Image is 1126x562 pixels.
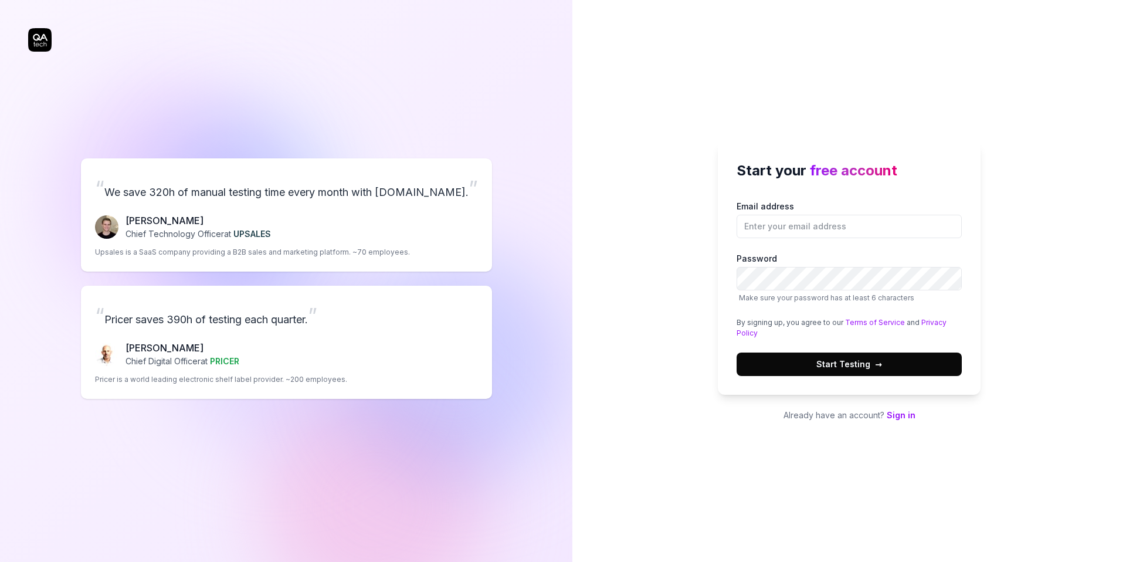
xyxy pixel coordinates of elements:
p: Pricer saves 390h of testing each quarter. [95,300,478,331]
span: ” [469,175,478,201]
p: [PERSON_NAME] [126,341,239,355]
a: Sign in [887,410,915,420]
label: Email address [737,200,962,238]
span: → [875,358,882,370]
img: Fredrik Seidl [95,215,118,239]
a: Terms of Service [845,318,905,327]
span: Start Testing [816,358,882,370]
input: PasswordMake sure your password has at least 6 characters [737,267,962,290]
p: [PERSON_NAME] [126,214,271,228]
label: Password [737,252,962,303]
p: Upsales is a SaaS company providing a B2B sales and marketing platform. ~70 employees. [95,247,410,258]
img: Chris Chalkitis [95,343,118,366]
span: “ [95,175,104,201]
a: Privacy Policy [737,318,947,337]
span: free account [810,162,897,179]
p: Already have an account? [718,409,981,421]
span: Make sure your password has at least 6 characters [739,293,914,302]
input: Email address [737,215,962,238]
span: “ [95,303,104,329]
span: UPSALES [233,229,271,239]
a: “We save 320h of manual testing time every month with [DOMAIN_NAME].”Fredrik Seidl[PERSON_NAME]Ch... [81,158,492,272]
p: Chief Digital Officer at [126,355,239,367]
a: “Pricer saves 390h of testing each quarter.”Chris Chalkitis[PERSON_NAME]Chief Digital Officerat P... [81,286,492,399]
button: Start Testing→ [737,353,962,376]
div: By signing up, you agree to our and [737,317,962,338]
h2: Start your [737,160,962,181]
p: Chief Technology Officer at [126,228,271,240]
span: PRICER [210,356,239,366]
p: We save 320h of manual testing time every month with [DOMAIN_NAME]. [95,172,478,204]
p: Pricer is a world leading electronic shelf label provider. ~200 employees. [95,374,347,385]
span: ” [308,303,317,329]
